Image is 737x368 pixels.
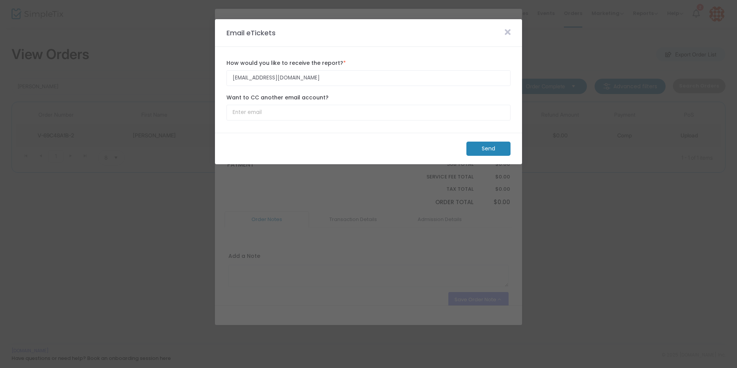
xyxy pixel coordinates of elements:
[466,142,511,156] m-button: Send
[226,105,511,120] input: Enter email
[226,59,511,67] label: How would you like to receive the report?
[226,70,511,86] input: Enter email
[223,28,279,38] m-panel-title: Email eTickets
[226,94,511,102] label: Want to CC another email account?
[215,19,522,47] m-panel-header: Email eTickets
